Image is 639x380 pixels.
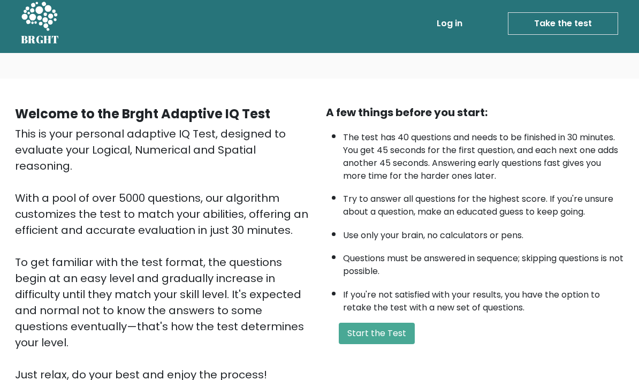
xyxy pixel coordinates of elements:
li: Try to answer all questions for the highest score. If you're unsure about a question, make an edu... [343,187,624,218]
li: Use only your brain, no calculators or pens. [343,224,624,242]
a: Take the test [508,12,618,35]
a: Log in [432,13,467,34]
h5: BRGHT [21,33,59,46]
div: A few things before you start: [326,104,624,120]
button: Start the Test [339,323,415,344]
li: If you're not satisfied with your results, you have the option to retake the test with a new set ... [343,283,624,314]
li: Questions must be answered in sequence; skipping questions is not possible. [343,247,624,278]
li: The test has 40 questions and needs to be finished in 30 minutes. You get 45 seconds for the firs... [343,126,624,183]
b: Welcome to the Brght Adaptive IQ Test [15,105,270,123]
